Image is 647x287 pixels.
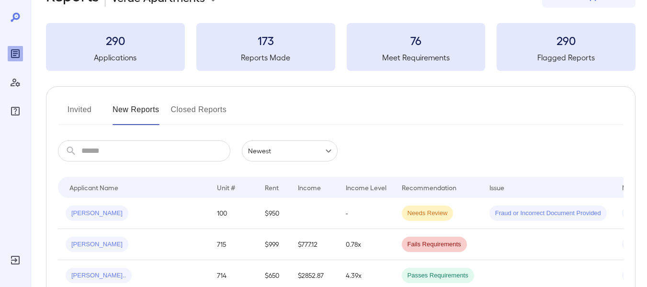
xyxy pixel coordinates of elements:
[58,102,101,125] button: Invited
[8,103,23,119] div: FAQ
[46,23,636,71] summary: 290Applications173Reports Made76Meet Requirements290Flagged Reports
[257,229,290,260] td: $999
[347,33,486,48] h3: 76
[209,198,257,229] td: 100
[347,52,486,63] h5: Meet Requirements
[338,229,394,260] td: 0.78x
[66,209,128,218] span: [PERSON_NAME]
[497,52,636,63] h5: Flagged Reports
[196,33,335,48] h3: 173
[66,271,132,280] span: [PERSON_NAME]..
[257,198,290,229] td: $950
[265,182,280,193] div: Rent
[171,102,227,125] button: Closed Reports
[46,52,185,63] h5: Applications
[489,182,505,193] div: Issue
[217,182,235,193] div: Unit #
[298,182,321,193] div: Income
[402,182,456,193] div: Recommendation
[8,75,23,90] div: Manage Users
[497,33,636,48] h3: 290
[338,198,394,229] td: -
[402,209,454,218] span: Needs Review
[402,271,474,280] span: Passes Requirements
[46,33,185,48] h3: 290
[622,182,646,193] div: Method
[113,102,159,125] button: New Reports
[209,229,257,260] td: 715
[196,52,335,63] h5: Reports Made
[489,209,607,218] span: Fraud or Incorrect Document Provided
[8,46,23,61] div: Reports
[69,182,118,193] div: Applicant Name
[242,140,338,161] div: Newest
[8,253,23,268] div: Log Out
[66,240,128,249] span: [PERSON_NAME]
[402,240,467,249] span: Fails Requirements
[290,229,338,260] td: $777.12
[346,182,386,193] div: Income Level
